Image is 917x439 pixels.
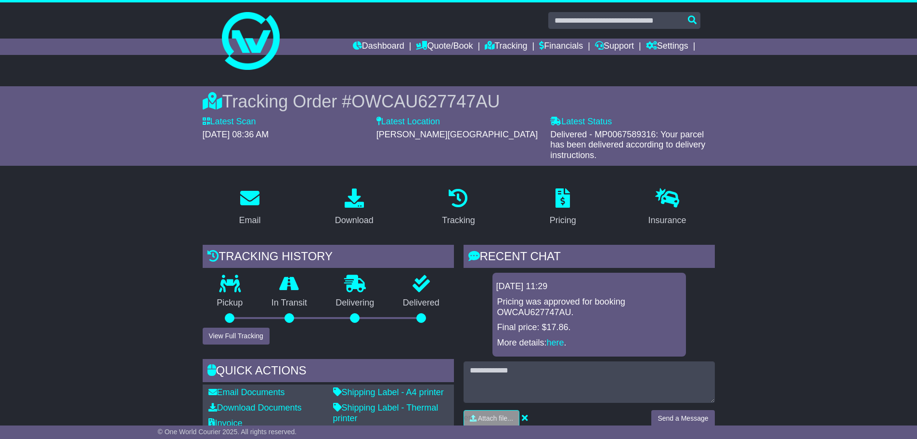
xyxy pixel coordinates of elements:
a: Financials [539,39,583,55]
a: Tracking [436,185,481,230]
a: Insurance [642,185,693,230]
div: Download [335,214,374,227]
div: Tracking [442,214,475,227]
a: Tracking [485,39,527,55]
label: Latest Location [376,117,440,127]
a: Pricing [543,185,582,230]
label: Latest Scan [203,117,256,127]
p: In Transit [257,298,322,308]
a: Dashboard [353,39,404,55]
a: Email [232,185,267,230]
span: OWCAU627747AU [351,92,500,111]
a: here [547,338,564,347]
div: RECENT CHAT [464,245,715,271]
p: Delivered [388,298,454,308]
a: Download [329,185,380,230]
button: View Full Tracking [203,328,270,345]
p: Pickup [203,298,258,308]
a: Invoice [208,418,243,428]
div: Insurance [648,214,686,227]
p: More details: . [497,338,681,348]
span: Delivered - MP0067589316: Your parcel has been delivered according to delivery instructions. [550,130,705,160]
div: Quick Actions [203,359,454,385]
a: Shipping Label - A4 printer [333,387,444,397]
a: Email Documents [208,387,285,397]
a: Download Documents [208,403,302,412]
p: Final price: $17.86. [497,322,681,333]
a: Shipping Label - Thermal printer [333,403,439,423]
button: Send a Message [651,410,714,427]
div: Email [239,214,260,227]
p: Pricing was approved for booking OWCAU627747AU. [497,297,681,318]
span: © One World Courier 2025. All rights reserved. [158,428,297,436]
div: [DATE] 11:29 [496,281,682,292]
a: Support [595,39,634,55]
a: Settings [646,39,688,55]
label: Latest Status [550,117,612,127]
a: Quote/Book [416,39,473,55]
div: Tracking history [203,245,454,271]
span: [DATE] 08:36 AM [203,130,269,139]
span: [PERSON_NAME][GEOGRAPHIC_DATA] [376,130,538,139]
p: Delivering [322,298,389,308]
div: Pricing [550,214,576,227]
div: Tracking Order # [203,91,715,112]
